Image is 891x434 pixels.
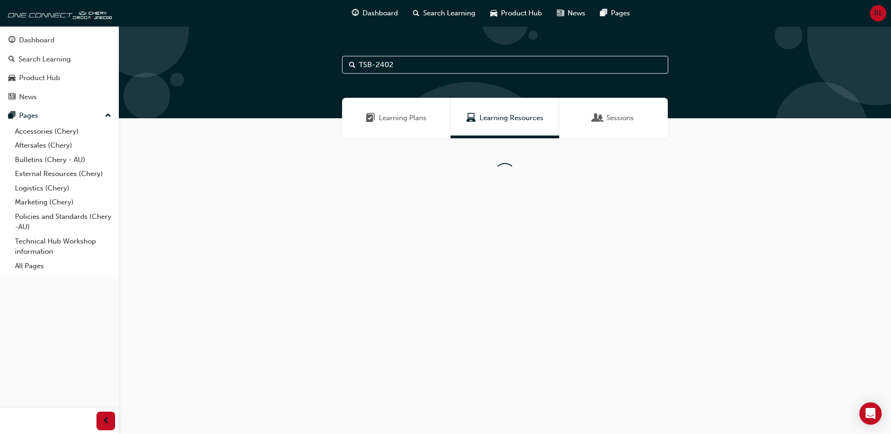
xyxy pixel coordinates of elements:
[11,167,115,181] a: External Resources (Chery)
[483,4,549,23] a: car-iconProduct Hub
[11,210,115,234] a: Policies and Standards (Chery -AU)
[4,88,115,106] a: News
[501,8,542,19] span: Product Hub
[859,402,882,425] div: Open Intercom Messenger
[405,4,483,23] a: search-iconSearch Learning
[344,4,405,23] a: guage-iconDashboard
[606,113,634,123] span: Sessions
[11,259,115,273] a: All Pages
[11,234,115,259] a: Technical Hub Workshop information
[4,107,115,124] button: Pages
[8,74,15,82] span: car-icon
[4,32,115,49] a: Dashboard
[105,110,111,122] span: up-icon
[19,92,37,102] div: News
[593,4,637,23] a: pages-iconPages
[19,73,60,83] div: Product Hub
[8,93,15,102] span: news-icon
[19,54,71,65] div: Search Learning
[11,138,115,153] a: Aftersales (Chery)
[4,69,115,87] a: Product Hub
[600,7,607,19] span: pages-icon
[870,5,886,21] button: RL
[549,4,593,23] a: news-iconNews
[4,30,115,107] button: DashboardSearch LearningProduct HubNews
[11,181,115,196] a: Logistics (Chery)
[5,4,112,22] img: oneconnect
[593,113,603,123] span: Sessions
[363,8,398,19] span: Dashboard
[349,60,356,70] span: Search
[480,113,543,123] span: Learning Resources
[11,195,115,210] a: Marketing (Chery)
[413,7,419,19] span: search-icon
[8,112,15,120] span: pages-icon
[8,55,15,64] span: search-icon
[611,8,630,19] span: Pages
[557,7,564,19] span: news-icon
[559,98,668,138] a: SessionsSessions
[11,124,115,139] a: Accessories (Chery)
[874,8,883,19] span: RL
[451,98,559,138] a: Learning ResourcesLearning Resources
[568,8,585,19] span: News
[379,113,426,123] span: Learning Plans
[490,7,497,19] span: car-icon
[466,113,476,123] span: Learning Resources
[352,7,359,19] span: guage-icon
[366,113,375,123] span: Learning Plans
[19,110,38,121] div: Pages
[4,51,115,68] a: Search Learning
[11,153,115,167] a: Bulletins (Chery - AU)
[342,98,451,138] a: Learning PlansLearning Plans
[342,56,668,74] input: Search...
[8,36,15,45] span: guage-icon
[103,415,110,427] span: prev-icon
[423,8,475,19] span: Search Learning
[19,35,55,46] div: Dashboard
